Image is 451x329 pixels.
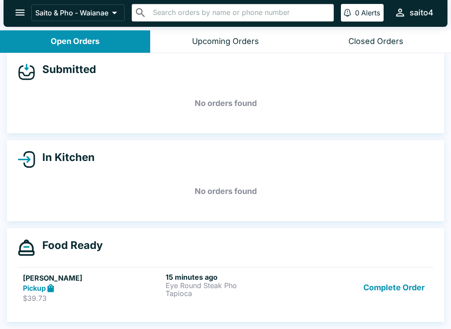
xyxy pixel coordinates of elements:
input: Search orders by name or phone number [150,7,330,19]
div: saito4 [410,7,433,18]
button: saito4 [391,3,437,22]
button: Complete Order [360,273,428,303]
div: Closed Orders [348,37,403,47]
p: $39.73 [23,294,162,303]
h4: Submitted [35,63,96,76]
h5: No orders found [18,88,433,119]
p: Saito & Pho - Waianae [35,8,108,17]
div: Open Orders [51,37,100,47]
h4: Food Ready [35,239,103,252]
h5: No orders found [18,175,433,207]
strong: Pickup [23,284,46,292]
p: Tapioca [166,289,305,297]
button: open drawer [9,1,31,24]
a: [PERSON_NAME]Pickup$39.7315 minutes agoEye Round Steak PhoTapiocaComplete Order [18,267,433,308]
div: Upcoming Orders [192,37,259,47]
button: Saito & Pho - Waianae [31,4,125,21]
h4: In Kitchen [35,151,95,164]
h6: 15 minutes ago [166,273,305,281]
p: Alerts [361,8,380,17]
h5: [PERSON_NAME] [23,273,162,283]
p: 0 [355,8,359,17]
p: Eye Round Steak Pho [166,281,305,289]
